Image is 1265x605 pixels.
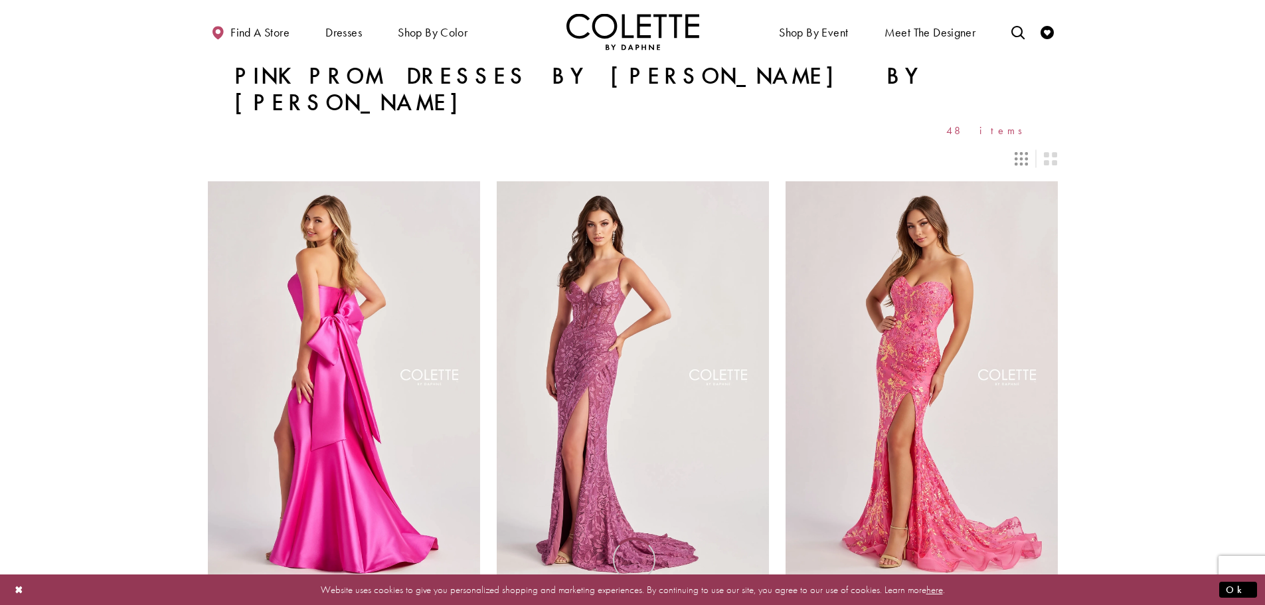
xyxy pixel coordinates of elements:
span: 48 items [946,125,1031,136]
span: Switch layout to 3 columns [1015,152,1028,165]
span: Dresses [325,26,362,39]
a: Visit Colette by Daphne Style No. CL8470 Page [208,181,480,577]
a: Check Wishlist [1037,13,1057,50]
p: Website uses cookies to give you personalized shopping and marketing experiences. By continuing t... [96,580,1169,598]
button: Submit Dialog [1219,581,1257,598]
span: Switch layout to 2 columns [1044,152,1057,165]
h1: Pink Prom Dresses by [PERSON_NAME] by [PERSON_NAME] [234,63,1031,116]
a: here [926,582,943,596]
a: Find a store [208,13,293,50]
a: Visit Colette by Daphne Style No. CL8440 Page [786,181,1058,577]
a: Visit Colette by Daphne Style No. CL8405 Page [497,181,769,577]
span: Shop by color [398,26,467,39]
a: Meet the designer [881,13,979,50]
a: Visit Home Page [566,13,699,50]
div: Layout Controls [200,144,1066,173]
button: Close Dialog [8,578,31,601]
a: Toggle search [1008,13,1028,50]
span: Shop By Event [776,13,851,50]
span: Shop By Event [779,26,848,39]
span: Shop by color [394,13,471,50]
span: Find a store [230,26,290,39]
span: Dresses [322,13,365,50]
img: Colette by Daphne [566,13,699,50]
span: Meet the designer [885,26,976,39]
